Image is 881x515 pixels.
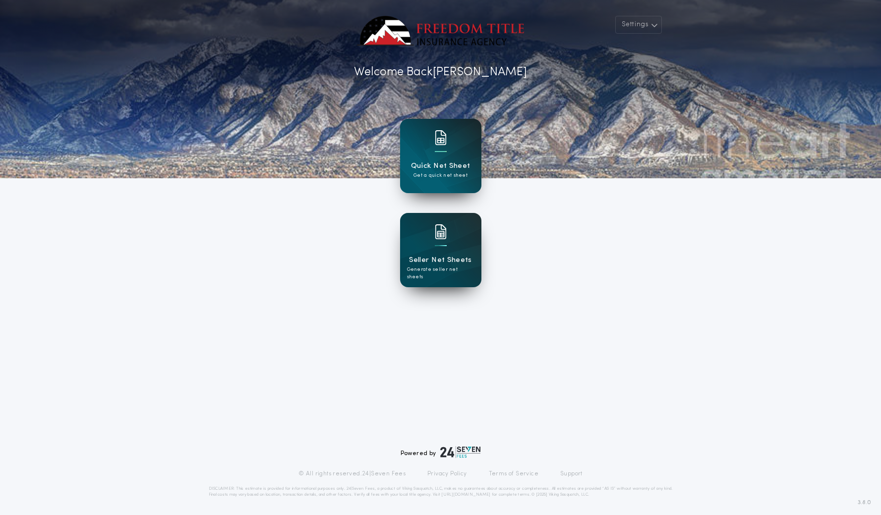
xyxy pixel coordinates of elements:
a: card iconSeller Net SheetsGenerate seller net sheets [400,213,481,287]
p: Generate seller net sheets [407,266,474,281]
h1: Quick Net Sheet [411,160,470,172]
a: Support [560,470,583,478]
button: Settings [615,16,662,34]
a: [URL][DOMAIN_NAME] [441,493,490,497]
img: card icon [435,224,447,239]
h1: Seller Net Sheets [409,255,472,266]
a: Terms of Service [489,470,538,478]
img: account-logo [357,16,525,46]
span: 3.8.0 [858,498,871,507]
a: card iconQuick Net SheetGet a quick net sheet [400,119,481,193]
p: DISCLAIMER: This estimate is provided for informational purposes only. 24|Seven Fees, a product o... [209,486,673,498]
p: Welcome Back [PERSON_NAME] [354,63,527,81]
img: card icon [435,130,447,145]
div: Powered by [401,446,481,458]
p: © All rights reserved. 24|Seven Fees [298,470,406,478]
img: logo [440,446,481,458]
a: Privacy Policy [427,470,467,478]
p: Get a quick net sheet [413,172,468,179]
